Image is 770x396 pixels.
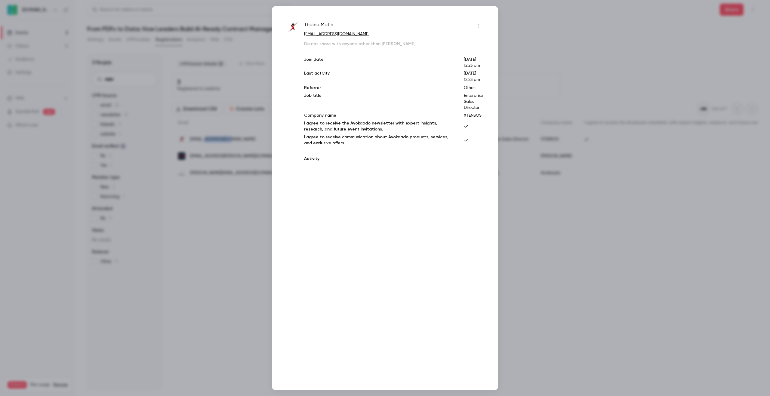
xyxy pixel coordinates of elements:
a: [EMAIL_ADDRESS][DOMAIN_NAME] [304,32,369,36]
img: xtensos.com [287,22,298,33]
p: XTENSOS [464,112,483,118]
p: Other [464,84,483,91]
p: Activity [304,155,483,161]
p: Job title [304,92,454,110]
p: [DATE] 12:23 pm [464,56,483,68]
p: Join date [304,56,454,68]
p: Last activity [304,70,454,83]
p: Enterprise Sales Director [464,92,483,110]
p: Referrer [304,84,454,91]
span: Thaina Matin [304,21,333,31]
span: [DATE] 12:23 pm [464,71,480,81]
p: I agree to receive communication about Avokaado products, services, and exclusive offers. [304,134,454,146]
p: Company name [304,112,454,118]
p: Do not share with anyone other than [PERSON_NAME] [304,41,483,47]
p: I agree to receive the Avokaado newsletter with expert insights, research, and future event invit... [304,120,454,132]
